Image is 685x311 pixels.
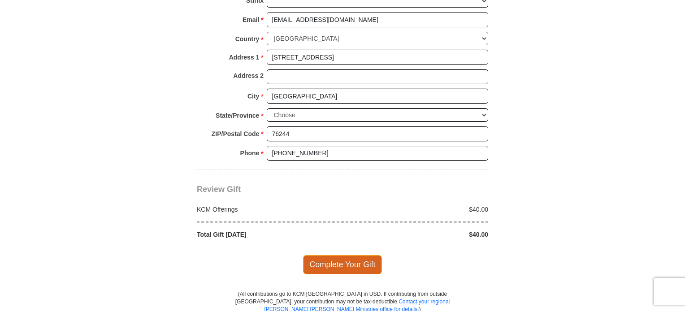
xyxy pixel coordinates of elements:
div: $40.00 [342,205,493,214]
strong: Country [235,33,260,45]
strong: ZIP/Postal Code [212,128,260,140]
div: $40.00 [342,230,493,239]
strong: Address 1 [229,51,260,64]
div: Total Gift [DATE] [192,230,343,239]
span: Review Gift [197,185,241,194]
strong: Address 2 [233,69,264,82]
div: KCM Offerings [192,205,343,214]
strong: Email [243,13,259,26]
strong: Phone [240,147,260,159]
span: Complete Your Gift [303,255,382,274]
strong: City [247,90,259,102]
strong: State/Province [216,109,259,122]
